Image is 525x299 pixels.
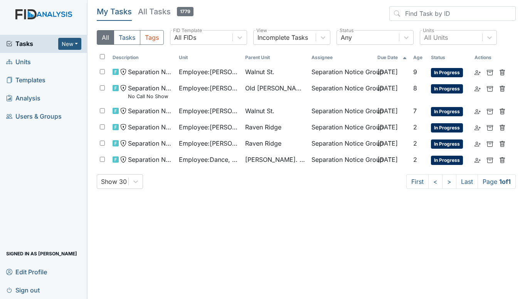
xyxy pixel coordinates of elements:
small: No Call No Show [128,93,173,100]
span: Sign out [6,284,40,296]
span: Signed in as [PERSON_NAME] [6,248,77,260]
span: [DATE] [377,123,398,131]
a: Tasks [6,39,58,48]
a: < [428,174,443,189]
button: All [97,30,114,45]
span: Separation Notice [128,139,173,148]
button: New [58,38,81,50]
a: Delete [499,106,505,116]
span: Employee : [PERSON_NAME] [179,139,239,148]
span: Separation Notice [128,155,173,164]
th: Toggle SortBy [242,51,308,64]
span: 9 [413,68,417,76]
td: Separation Notice Group [308,64,375,80]
span: Old [PERSON_NAME]. [245,83,305,93]
span: In Progress [431,68,463,77]
span: 2 [413,156,417,163]
span: Separation Notice [128,122,173,132]
td: Separation Notice Group [308,119,375,136]
div: Type filter [97,30,164,45]
button: Tags [140,30,164,45]
span: 8 [413,84,417,92]
span: Raven Ridge [245,122,281,132]
span: [DATE] [377,68,398,76]
span: Separation Notice [128,106,173,116]
th: Toggle SortBy [374,51,410,64]
a: Archive [487,139,493,148]
span: Walnut St. [245,67,274,76]
span: Raven Ridge [245,139,281,148]
span: In Progress [431,156,463,165]
span: Templates [6,74,45,86]
td: Separation Notice Group [308,152,375,168]
a: Archive [487,83,493,93]
th: Toggle SortBy [176,51,242,64]
th: Toggle SortBy [410,51,428,64]
a: First [406,174,429,189]
h5: All Tasks [138,6,194,17]
span: 1779 [177,7,194,16]
th: Toggle SortBy [109,51,176,64]
span: Walnut St. [245,106,274,116]
a: Delete [499,155,505,164]
span: [DATE] [377,156,398,163]
span: In Progress [431,107,463,116]
span: [DATE] [377,107,398,115]
button: Tasks [114,30,140,45]
th: Assignee [308,51,375,64]
a: Delete [499,83,505,93]
td: Separation Notice Group [308,80,375,103]
a: Last [456,174,478,189]
a: Archive [487,155,493,164]
strong: 1 of 1 [499,178,511,185]
a: Archive [487,106,493,116]
div: All Units [424,33,448,42]
td: Separation Notice Group [308,136,375,152]
input: Toggle All Rows Selected [100,54,105,59]
span: Page [478,174,516,189]
span: Users & Groups [6,110,62,122]
span: Employee : [PERSON_NAME] [179,83,239,93]
h5: My Tasks [97,6,132,17]
span: [DATE] [377,139,398,147]
span: Separation Notice No Call No Show [128,83,173,100]
span: 2 [413,123,417,131]
span: 2 [413,139,417,147]
span: Edit Profile [6,266,47,278]
th: Toggle SortBy [428,51,471,64]
a: Delete [499,139,505,148]
a: Archive [487,67,493,76]
input: Find Task by ID [389,6,516,21]
div: Incomplete Tasks [257,33,308,42]
a: Archive [487,122,493,132]
span: [DATE] [377,84,398,92]
span: 7 [413,107,417,115]
th: Actions [471,51,510,64]
nav: task-pagination [406,174,516,189]
span: Units [6,56,31,68]
div: Show 30 [101,177,127,186]
div: All FIDs [174,33,196,42]
span: Separation Notice [128,67,173,76]
span: In Progress [431,123,463,133]
span: Employee : [PERSON_NAME][GEOGRAPHIC_DATA] [179,106,239,116]
div: Any [341,33,352,42]
span: Analysis [6,92,40,104]
a: > [442,174,456,189]
span: [PERSON_NAME]. [GEOGRAPHIC_DATA] [245,155,305,164]
span: Employee : Dance, Kammidy [179,155,239,164]
td: Separation Notice Group [308,103,375,119]
span: In Progress [431,139,463,149]
span: Employee : [PERSON_NAME] [179,122,239,132]
span: Employee : [PERSON_NAME] [179,67,239,76]
span: In Progress [431,84,463,93]
a: Delete [499,122,505,132]
a: Delete [499,67,505,76]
